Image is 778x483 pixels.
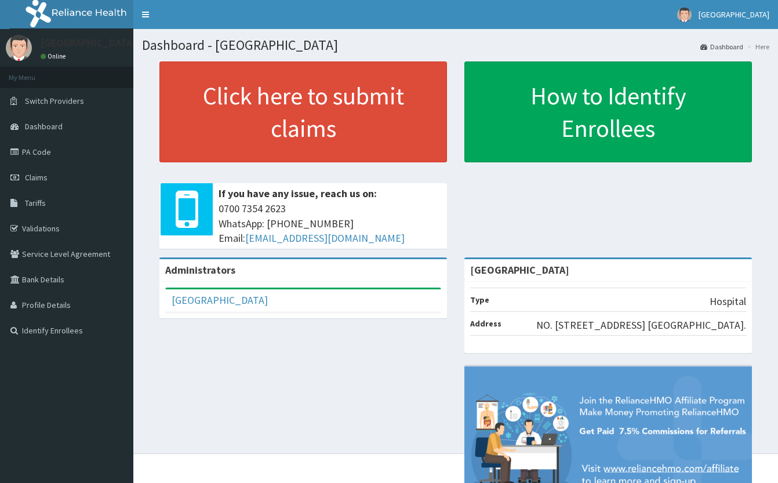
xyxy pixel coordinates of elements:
[25,198,46,208] span: Tariffs
[159,61,447,162] a: Click here to submit claims
[165,263,235,277] b: Administrators
[536,318,746,333] p: NO. [STREET_ADDRESS] [GEOGRAPHIC_DATA].
[470,263,569,277] strong: [GEOGRAPHIC_DATA]
[219,187,377,200] b: If you have any issue, reach us on:
[744,42,769,52] li: Here
[25,121,63,132] span: Dashboard
[710,294,746,309] p: Hospital
[6,35,32,61] img: User Image
[677,8,692,22] img: User Image
[699,9,769,20] span: [GEOGRAPHIC_DATA]
[25,172,48,183] span: Claims
[700,42,743,52] a: Dashboard
[464,61,752,162] a: How to Identify Enrollees
[470,318,501,329] b: Address
[172,293,268,307] a: [GEOGRAPHIC_DATA]
[245,231,405,245] a: [EMAIL_ADDRESS][DOMAIN_NAME]
[142,38,769,53] h1: Dashboard - [GEOGRAPHIC_DATA]
[41,52,68,60] a: Online
[470,295,489,305] b: Type
[219,201,441,246] span: 0700 7354 2623 WhatsApp: [PHONE_NUMBER] Email:
[41,38,136,48] p: [GEOGRAPHIC_DATA]
[25,96,84,106] span: Switch Providers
